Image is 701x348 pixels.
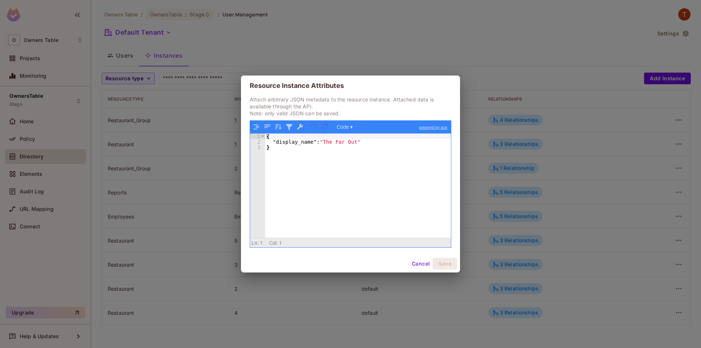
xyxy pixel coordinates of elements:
span: 1 [279,240,282,246]
button: Cancel [409,258,433,270]
div: 1 [250,134,265,139]
span: Ln: [252,240,258,246]
button: Filter, sort, or transform contents [284,122,294,132]
button: Undo last action (Ctrl+Z) [309,122,319,132]
button: Sort contents [273,122,283,132]
button: Redo (Ctrl+Shift+Z) [320,122,330,132]
button: Code ▾ [334,122,355,132]
button: Repair JSON: fix quotes and escape characters, remove comments and JSONP notation, turn JavaScrip... [295,122,305,132]
button: Format JSON data, with proper indentation and line feeds (Ctrl+I) [252,122,261,132]
span: 1 [260,240,263,246]
button: Save [433,258,457,270]
span: Col: [269,240,278,246]
a: powered by ace [415,121,451,134]
button: Compact JSON data, remove all whitespaces (Ctrl+Shift+I) [263,122,272,132]
div: 2 [250,139,265,144]
h2: Resource Instance Attributes [241,76,460,96]
div: 3 [250,144,265,150]
p: Attach arbitrary JSON metadata to the resource instance. Attached data is available through the A... [250,96,451,117]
